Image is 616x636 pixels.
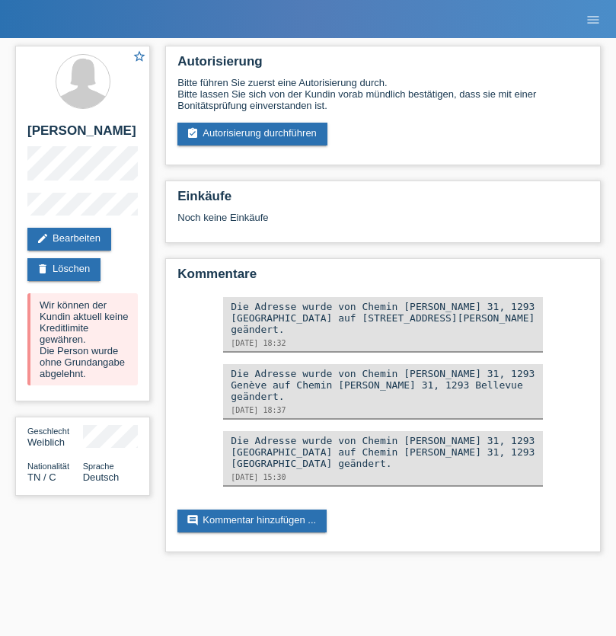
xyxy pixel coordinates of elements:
[27,228,111,251] a: editBearbeiten
[187,514,199,526] i: comment
[27,425,83,448] div: Weiblich
[37,232,49,244] i: edit
[231,473,535,481] div: [DATE] 15:30
[231,435,535,469] div: Die Adresse wurde von Chemin [PERSON_NAME] 31, 1293 [GEOGRAPHIC_DATA] auf Chemin [PERSON_NAME] 31...
[231,339,535,347] div: [DATE] 18:32
[177,189,589,212] h2: Einkäufe
[27,123,138,146] h2: [PERSON_NAME]
[27,258,101,281] a: deleteLöschen
[83,471,120,483] span: Deutsch
[177,77,589,111] div: Bitte führen Sie zuerst eine Autorisierung durch. Bitte lassen Sie sich von der Kundin vorab münd...
[231,406,535,414] div: [DATE] 18:37
[586,12,601,27] i: menu
[37,263,49,275] i: delete
[177,212,589,235] div: Noch keine Einkäufe
[27,293,138,385] div: Wir können der Kundin aktuell keine Kreditlimite gewähren. Die Person wurde ohne Grundangabe abge...
[231,301,535,335] div: Die Adresse wurde von Chemin [PERSON_NAME] 31, 1293 [GEOGRAPHIC_DATA] auf [STREET_ADDRESS][PERSON...
[187,127,199,139] i: assignment_turned_in
[27,471,56,483] span: Tunesien / C / 28.09.2014
[177,54,589,77] h2: Autorisierung
[177,267,589,289] h2: Kommentare
[83,462,114,471] span: Sprache
[132,50,146,63] i: star_border
[27,462,69,471] span: Nationalität
[132,50,146,66] a: star_border
[177,123,327,145] a: assignment_turned_inAutorisierung durchführen
[27,427,69,436] span: Geschlecht
[231,368,535,402] div: Die Adresse wurde von Chemin [PERSON_NAME] 31, 1293 Genève auf Chemin [PERSON_NAME] 31, 1293 Bell...
[177,510,327,532] a: commentKommentar hinzufügen ...
[578,14,608,24] a: menu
